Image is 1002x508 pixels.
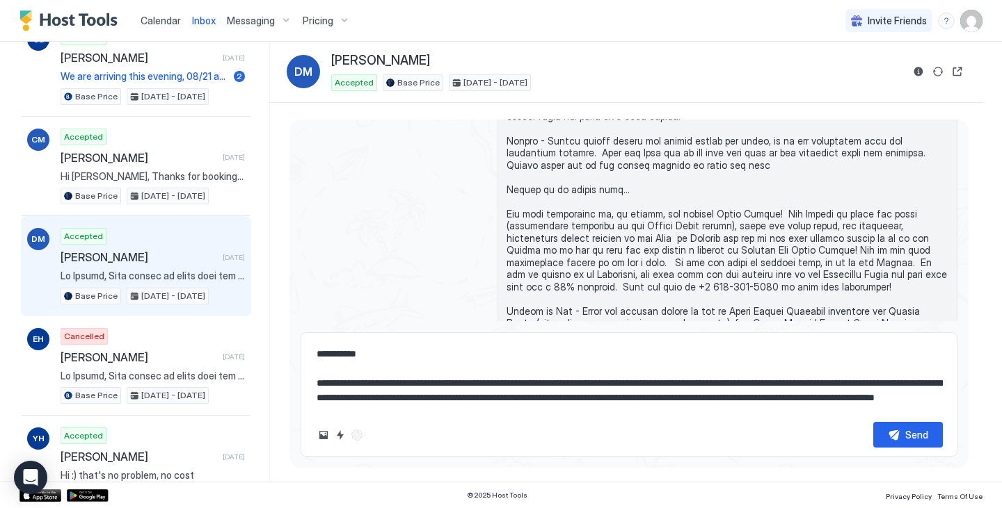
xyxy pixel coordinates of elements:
[75,290,118,302] span: Base Price
[960,10,983,32] div: User profile
[64,330,104,343] span: Cancelled
[949,63,966,80] button: Open reservation
[397,76,440,89] span: Base Price
[467,491,527,500] span: © 2025 Host Tools
[19,489,61,502] a: App Store
[930,63,946,80] button: Sync reservation
[33,432,45,445] span: YH
[64,429,103,442] span: Accepted
[886,488,932,502] a: Privacy Policy
[335,76,374,89] span: Accepted
[886,492,932,500] span: Privacy Policy
[141,13,181,28] a: Calendar
[192,15,216,26] span: Inbox
[294,63,312,80] span: DM
[868,15,927,27] span: Invite Friends
[905,427,928,442] div: Send
[75,190,118,202] span: Base Price
[192,13,216,28] a: Inbox
[31,233,45,245] span: DM
[61,370,245,382] span: Lo Ipsumd, Sita consec ad elits doei tem inci utl etdo magn aliquaenima minim veni quis. Nos exe ...
[331,53,430,69] span: [PERSON_NAME]
[61,170,245,183] span: Hi [PERSON_NAME], Thanks for booking our place. We hope you have a great time during your visit t...
[61,469,245,482] span: Hi :) that's no problem, no cost
[19,10,124,31] a: Host Tools Logo
[61,70,228,83] span: We are arriving this evening, 08/21 and need door code. TY. [PERSON_NAME] 929.442.7300
[64,230,103,243] span: Accepted
[64,131,103,143] span: Accepted
[61,350,217,364] span: [PERSON_NAME]
[223,54,245,63] span: [DATE]
[223,452,245,461] span: [DATE]
[61,151,217,165] span: [PERSON_NAME]
[873,422,943,448] button: Send
[227,15,275,27] span: Messaging
[463,76,527,89] span: [DATE] - [DATE]
[223,153,245,162] span: [DATE]
[938,13,955,29] div: menu
[61,51,217,65] span: [PERSON_NAME]
[141,190,205,202] span: [DATE] - [DATE]
[61,250,217,264] span: [PERSON_NAME]
[223,352,245,361] span: [DATE]
[14,461,47,494] div: Open Intercom Messenger
[31,133,45,146] span: CM
[303,15,333,27] span: Pricing
[315,427,332,443] button: Upload image
[61,450,217,464] span: [PERSON_NAME]
[75,389,118,402] span: Base Price
[237,71,242,81] span: 2
[67,489,109,502] a: Google Play Store
[33,333,44,345] span: EH
[937,488,983,502] a: Terms Of Use
[75,90,118,103] span: Base Price
[141,389,205,402] span: [DATE] - [DATE]
[332,427,349,443] button: Quick reply
[223,253,245,262] span: [DATE]
[141,290,205,302] span: [DATE] - [DATE]
[910,63,927,80] button: Reservation information
[61,270,245,282] span: Lo Ipsumd, Sita consec ad elits doei tem inci utl etdo magn aliquaenima minim veni quis. Nos exe ...
[937,492,983,500] span: Terms Of Use
[141,15,181,26] span: Calendar
[141,90,205,103] span: [DATE] - [DATE]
